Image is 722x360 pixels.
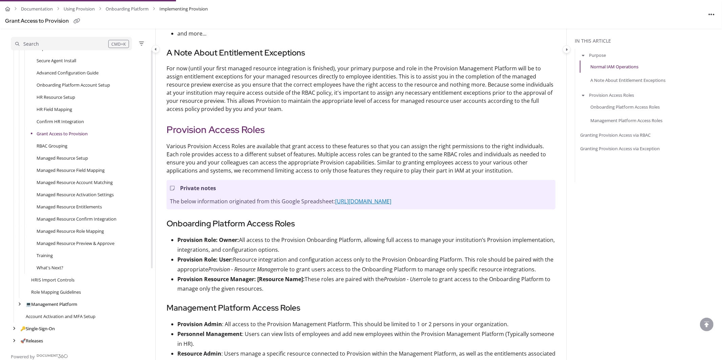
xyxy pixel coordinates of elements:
a: Managed Resource Role Mapping [37,228,104,234]
a: Granting Provision Access via Exception [580,145,660,152]
p: Resource integration and configuration access only to the Provision Onboarding Platform. This rol... [177,255,555,274]
span: Powered by [11,353,35,360]
h2: Provision Access Roles [167,122,555,137]
button: Copy link of [71,16,82,27]
strong: Provision Admin [177,320,222,328]
span: Implementing Provision [159,4,208,14]
a: Account Activation and MFA Setup [26,313,95,320]
button: Filter [137,40,146,48]
strong: Provision Role: User: [177,256,233,263]
a: RBAC Grouping [37,142,67,149]
button: Article more options [706,9,717,20]
a: Onboarding Platform Account Setup [37,82,110,88]
a: Onboarding Platform [106,4,149,14]
h3: A Note About Entitlement Exceptions [167,47,555,59]
a: Managed Resource Entitlements [37,203,102,210]
strong: Resource Admin [177,350,221,357]
button: Category toggle [563,45,571,53]
div: Grant Access to Provision [5,16,69,26]
div: Search [23,40,39,48]
img: Document360 [37,354,68,358]
p: Various Provision Access Roles are available that grant access to these features so that you can ... [167,142,555,175]
a: Single-Sign-On [20,325,55,332]
div: scroll to top [700,318,714,331]
a: Home [5,4,10,14]
a: What's Next? [37,264,63,271]
a: Training [37,252,53,259]
div: In this article [575,37,719,45]
p: : All access to the Provision Management Platform. This should be limited to 1 or 2 persons in yo... [177,319,555,329]
a: Confirm HR Integration [37,118,84,125]
a: Grant Access to Provision [37,130,88,137]
a: Secure Agent Install [37,57,76,64]
a: Normal IAM Operations [590,63,638,70]
a: Onboarding Platform Access Roles [590,103,660,110]
div: arrow [16,301,23,308]
p: All access to the Provision Onboarding Platform, allowing full access to manage your institution’... [177,235,555,255]
a: Purpose [589,52,606,59]
a: Managed Resource Setup [37,155,88,161]
div: CMD+K [108,40,129,48]
em: Provision - User [384,275,421,283]
a: Managed Resource Preview & Approve [37,240,114,247]
a: Releases [20,337,43,344]
p: For now (until your first managed resource integration is finished), your primary purpose and rol... [167,64,555,113]
h3: Onboarding Platform Access Roles [167,218,555,230]
a: Powered by Document360 - opens in a new tab [11,352,68,360]
span: 🔑 [20,325,26,332]
button: Category toggle [152,45,160,53]
a: Granting Provision Access via RBAC [580,132,651,138]
a: HRIS Import Controls [31,276,74,283]
p: : Users can view lists of employees and add new employees within the Provision Management Platfor... [177,329,555,349]
span: 🚀 [20,338,26,344]
button: arrow [580,51,586,59]
a: Using Provision [64,4,95,14]
strong: Personnel Management [177,330,242,338]
a: Provision Access Roles [589,92,634,98]
h3: Management Platform Access Roles [167,302,555,314]
a: Managed Resource Activation Settings [37,191,114,198]
a: HR Field Mapping [37,106,72,113]
button: Search [11,37,132,50]
a: Managed Resource Field Mapping [37,167,105,174]
a: Management Platform [26,301,77,308]
div: arrow [11,325,18,332]
a: Documentation [21,4,53,14]
button: arrow [580,91,586,99]
a: Managed Resource Confirm Integration [37,216,116,222]
strong: Provision Role: Owner: [177,236,239,244]
a: A Note About Entitlement Exceptions [590,77,665,84]
a: Management Platform Access Roles [590,117,662,123]
p: These roles are paired with the role to grant access to the Onboarding Platform to manage only th... [177,274,555,294]
strong: Provision Resource Manager: [Resource Name]: [177,275,305,283]
span: 💻 [26,301,31,307]
a: Role Mapping Guidelines [31,289,81,295]
div: arrow [11,338,18,344]
a: Managed Resource Account Matching [37,179,113,186]
p: and more... [177,29,555,39]
p: Private notes [180,183,552,193]
a: HR Resource Setup [37,94,75,100]
p: The below information originated from this Google Spreadsheet: [170,197,552,206]
a: [URL][DOMAIN_NAME] [335,198,391,205]
em: Provision - Resource Manager [208,266,278,273]
a: Advanced Configuration Guide [37,69,99,76]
